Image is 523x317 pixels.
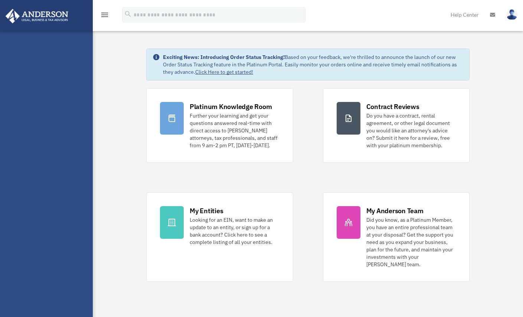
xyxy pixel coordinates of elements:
[366,102,419,111] div: Contract Reviews
[163,53,463,76] div: Based on your feedback, we're thrilled to announce the launch of our new Order Status Tracking fe...
[100,10,109,19] i: menu
[190,216,280,246] div: Looking for an EIN, want to make an update to an entity, or sign up for a bank account? Click her...
[323,192,470,282] a: My Anderson Team Did you know, as a Platinum Member, you have an entire professional team at your...
[366,112,456,149] div: Do you have a contract, rental agreement, or other legal document you would like an attorney's ad...
[3,9,71,23] img: Anderson Advisors Platinum Portal
[190,206,223,215] div: My Entities
[366,206,424,215] div: My Anderson Team
[146,192,293,282] a: My Entities Looking for an EIN, want to make an update to an entity, or sign up for a bank accoun...
[506,9,517,20] img: User Pic
[195,69,253,75] a: Click Here to get started!
[124,10,132,18] i: search
[190,102,272,111] div: Platinum Knowledge Room
[323,88,470,163] a: Contract Reviews Do you have a contract, rental agreement, or other legal document you would like...
[100,13,109,19] a: menu
[163,54,285,60] strong: Exciting News: Introducing Order Status Tracking!
[366,216,456,268] div: Did you know, as a Platinum Member, you have an entire professional team at your disposal? Get th...
[190,112,280,149] div: Further your learning and get your questions answered real-time with direct access to [PERSON_NAM...
[146,88,293,163] a: Platinum Knowledge Room Further your learning and get your questions answered real-time with dire...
